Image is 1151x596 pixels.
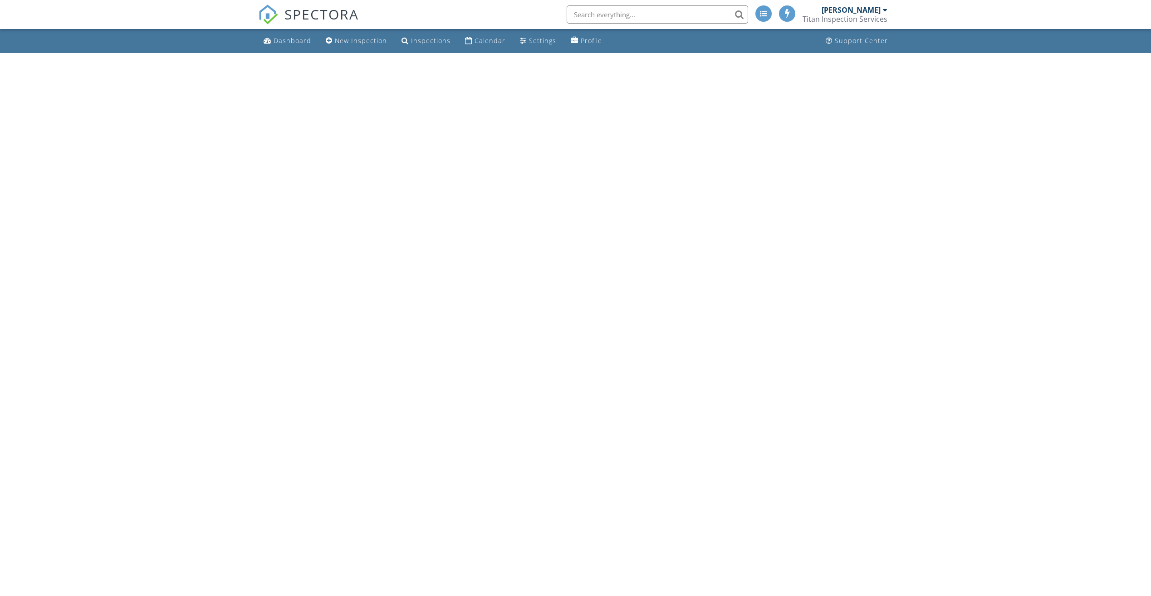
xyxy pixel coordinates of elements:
[529,36,556,45] div: Settings
[567,5,748,24] input: Search everything...
[475,36,505,45] div: Calendar
[258,12,359,31] a: SPECTORA
[284,5,359,24] span: SPECTORA
[411,36,451,45] div: Inspections
[835,36,888,45] div: Support Center
[274,36,311,45] div: Dashboard
[581,36,602,45] div: Profile
[516,33,560,49] a: Settings
[322,33,391,49] a: New Inspection
[398,33,454,49] a: Inspections
[260,33,315,49] a: Dashboard
[335,36,387,45] div: New Inspection
[258,5,278,24] img: The Best Home Inspection Software - Spectora
[567,33,606,49] a: Profile
[822,33,891,49] a: Support Center
[461,33,509,49] a: Calendar
[803,15,887,24] div: Titan Inspection Services
[822,5,881,15] div: [PERSON_NAME]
